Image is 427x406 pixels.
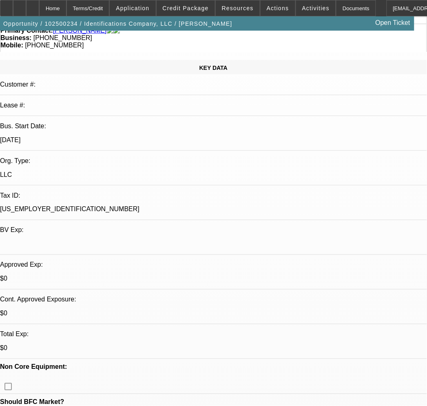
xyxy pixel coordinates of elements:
span: Application [116,5,149,11]
span: Activities [302,5,330,11]
button: Credit Package [157,0,215,16]
button: Actions [261,0,295,16]
strong: Mobile: [0,42,23,49]
a: Open Ticket [372,16,414,30]
span: Actions [267,5,289,11]
span: [PHONE_NUMBER] [25,42,84,49]
span: Resources [222,5,254,11]
span: [PHONE_NUMBER] [33,34,92,41]
span: Credit Package [163,5,209,11]
span: KEY DATA [199,65,228,71]
strong: Business: [0,34,31,41]
button: Application [110,0,155,16]
button: Resources [216,0,260,16]
span: Opportunity / 102500234 / Identifications Company, LLC / [PERSON_NAME] [3,20,232,27]
button: Activities [296,0,336,16]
